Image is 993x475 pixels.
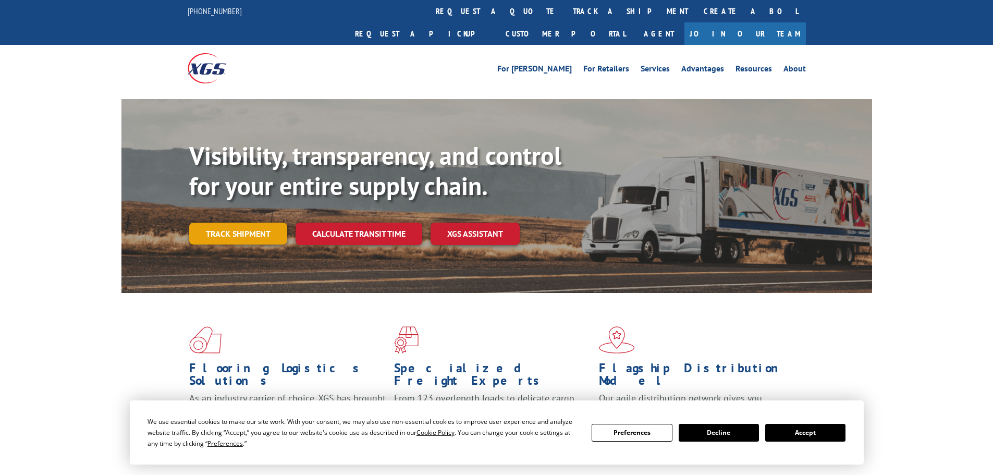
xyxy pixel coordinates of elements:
[592,424,672,442] button: Preferences
[599,362,796,392] h1: Flagship Distribution Model
[431,223,520,245] a: XGS ASSISTANT
[583,65,629,76] a: For Retailers
[189,392,386,429] span: As an industry carrier of choice, XGS has brought innovation and dedication to flooring logistics...
[498,22,633,45] a: Customer Portal
[188,6,242,16] a: [PHONE_NUMBER]
[207,439,243,448] span: Preferences
[416,428,455,437] span: Cookie Policy
[189,362,386,392] h1: Flooring Logistics Solutions
[497,65,572,76] a: For [PERSON_NAME]
[296,223,422,245] a: Calculate transit time
[765,424,845,442] button: Accept
[599,392,791,417] span: Our agile distribution network gives you nationwide inventory management on demand.
[189,139,561,202] b: Visibility, transparency, and control for your entire supply chain.
[394,362,591,392] h1: Specialized Freight Experts
[735,65,772,76] a: Resources
[130,400,864,465] div: Cookie Consent Prompt
[681,65,724,76] a: Advantages
[189,223,287,245] a: Track shipment
[394,392,591,439] p: From 123 overlength loads to delicate cargo, our experienced staff knows the best way to move you...
[394,326,419,354] img: xgs-icon-focused-on-flooring-red
[148,416,579,449] div: We use essential cookies to make our site work. With your consent, we may also use non-essential ...
[347,22,498,45] a: Request a pickup
[679,424,759,442] button: Decline
[641,65,670,76] a: Services
[684,22,806,45] a: Join Our Team
[599,326,635,354] img: xgs-icon-flagship-distribution-model-red
[783,65,806,76] a: About
[633,22,684,45] a: Agent
[189,326,222,354] img: xgs-icon-total-supply-chain-intelligence-red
